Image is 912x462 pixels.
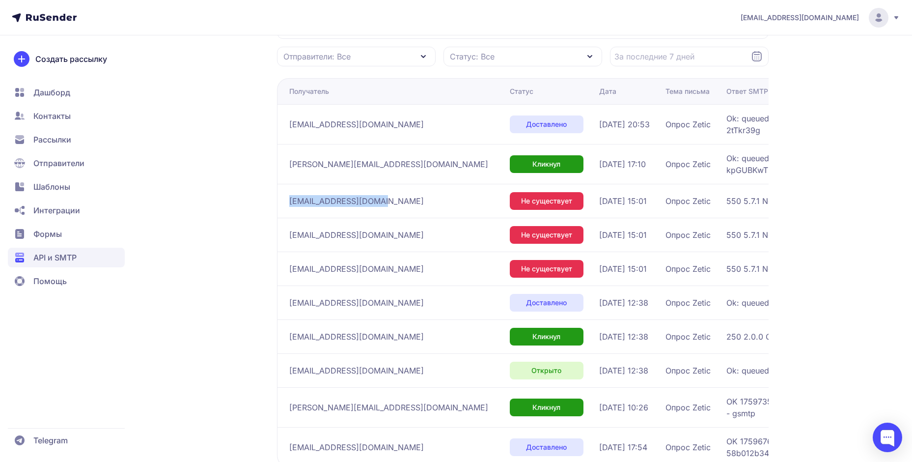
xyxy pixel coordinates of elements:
[526,442,567,452] span: Доставлено
[665,229,711,241] span: Опрос Zetic
[289,402,488,413] span: [PERSON_NAME][EMAIL_ADDRESS][DOMAIN_NAME]
[665,195,711,207] span: Опрос Zetic
[726,87,768,96] div: Ответ SMTP
[665,158,711,170] span: Опрос Zetic
[33,228,62,240] span: Формы
[289,297,424,309] span: [EMAIL_ADDRESS][DOMAIN_NAME]
[510,87,533,96] div: Статус
[526,119,567,129] span: Доставлено
[741,13,859,23] span: [EMAIL_ADDRESS][DOMAIN_NAME]
[599,229,647,241] span: [DATE] 15:01
[521,264,572,274] span: Не существует
[599,263,647,275] span: [DATE] 15:01
[599,195,647,207] span: [DATE] 15:01
[521,196,572,206] span: Не существует
[33,110,71,122] span: Контакты
[289,87,329,96] div: Получатель
[599,87,616,96] div: Дата
[665,297,711,309] span: Опрос Zetic
[8,431,125,450] a: Telegram
[35,53,107,65] span: Создать рассылку
[599,331,648,343] span: [DATE] 12:38
[289,195,424,207] span: [EMAIL_ADDRESS][DOMAIN_NAME]
[33,275,67,287] span: Помощь
[665,402,711,413] span: Опрос Zetic
[610,47,769,66] input: Datepicker input
[289,118,424,130] span: [EMAIL_ADDRESS][DOMAIN_NAME]
[283,51,351,62] span: Отправители: Все
[521,230,572,240] span: Не существует
[599,441,647,453] span: [DATE] 17:54
[531,366,561,375] span: Открыто
[33,87,70,98] span: Дашборд
[665,441,711,453] span: Опрос Zetic
[665,263,711,275] span: Опрос Zetic
[450,51,495,62] span: Статус: Все
[33,252,77,263] span: API и SMTP
[532,332,560,342] span: Кликнул
[33,157,84,169] span: Отправители
[289,365,424,376] span: [EMAIL_ADDRESS][DOMAIN_NAME]
[289,158,488,170] span: [PERSON_NAME][EMAIL_ADDRESS][DOMAIN_NAME]
[526,298,567,308] span: Доставлено
[289,263,424,275] span: [EMAIL_ADDRESS][DOMAIN_NAME]
[289,441,424,453] span: [EMAIL_ADDRESS][DOMAIN_NAME]
[599,365,648,376] span: [DATE] 12:38
[532,159,560,169] span: Кликнул
[33,134,71,145] span: Рассылки
[532,403,560,412] span: Кликнул
[665,365,711,376] span: Опрос Zetic
[599,297,648,309] span: [DATE] 12:38
[599,158,646,170] span: [DATE] 17:10
[33,181,70,193] span: Шаблоны
[33,204,80,216] span: Интеграции
[665,87,710,96] div: Тема письма
[599,402,648,413] span: [DATE] 10:26
[289,331,424,343] span: [EMAIL_ADDRESS][DOMAIN_NAME]
[665,331,711,343] span: Опрос Zetic
[599,118,650,130] span: [DATE] 20:53
[33,434,68,446] span: Telegram
[665,118,711,130] span: Опрос Zetic
[289,229,424,241] span: [EMAIL_ADDRESS][DOMAIN_NAME]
